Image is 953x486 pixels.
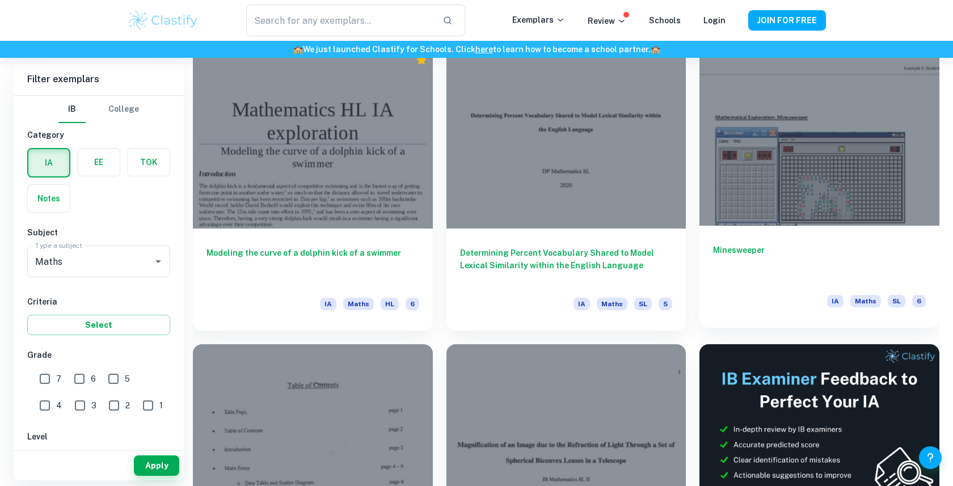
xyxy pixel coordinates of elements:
span: 3 [91,399,96,412]
span: 2 [125,399,130,412]
button: Apply [134,455,179,476]
h6: Minesweeper [713,244,926,281]
p: Exemplars [512,14,565,26]
div: Premium [416,54,427,66]
a: Modeling the curve of a dolphin kick of a swimmerIAMathsHL6 [193,49,433,331]
h6: Grade [27,349,170,361]
span: 1 [159,399,163,412]
button: Help and Feedback [919,446,942,469]
span: HL [381,298,399,310]
button: Open [150,253,166,269]
a: MinesweeperIAMathsSL6 [699,49,939,331]
span: 6 [406,298,419,310]
button: TOK [128,149,170,176]
span: SL [888,295,905,307]
span: 5 [125,373,130,385]
h6: Filter exemplars [14,64,184,95]
span: 🏫 [293,45,303,54]
h6: Modeling the curve of a dolphin kick of a swimmer [206,247,419,284]
a: Schools [649,16,681,25]
span: 6 [912,295,926,307]
button: College [108,96,139,123]
h6: Level [27,430,170,443]
p: Review [588,15,626,27]
button: EE [78,149,120,176]
button: Notes [28,185,70,212]
a: here [475,45,493,54]
div: Filter type choice [58,96,139,123]
button: JOIN FOR FREE [748,10,826,31]
span: Maths [850,295,881,307]
a: Determining Percent Vocabulary Shared to Model Lexical Similarity within the English LanguageIAMa... [446,49,686,331]
span: IA [320,298,336,310]
span: IA [574,298,590,310]
span: 🏫 [651,45,660,54]
span: SL [634,298,652,310]
h6: Category [27,129,170,141]
span: 7 [56,373,61,385]
h6: Criteria [27,295,170,308]
span: 6 [91,373,96,385]
label: Type a subject [35,240,82,250]
h6: Subject [27,226,170,239]
span: Maths [343,298,374,310]
button: IB [58,96,86,123]
h6: Determining Percent Vocabulary Shared to Model Lexical Similarity within the English Language [460,247,673,284]
h6: We just launched Clastify for Schools. Click to learn how to become a school partner. [2,43,951,56]
span: 5 [659,298,672,310]
span: IA [827,295,844,307]
input: Search for any exemplars... [246,5,433,36]
img: Clastify logo [127,9,199,32]
button: IA [28,149,69,176]
button: Select [27,315,170,335]
span: Maths [597,298,627,310]
a: Login [703,16,726,25]
span: 4 [56,399,62,412]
